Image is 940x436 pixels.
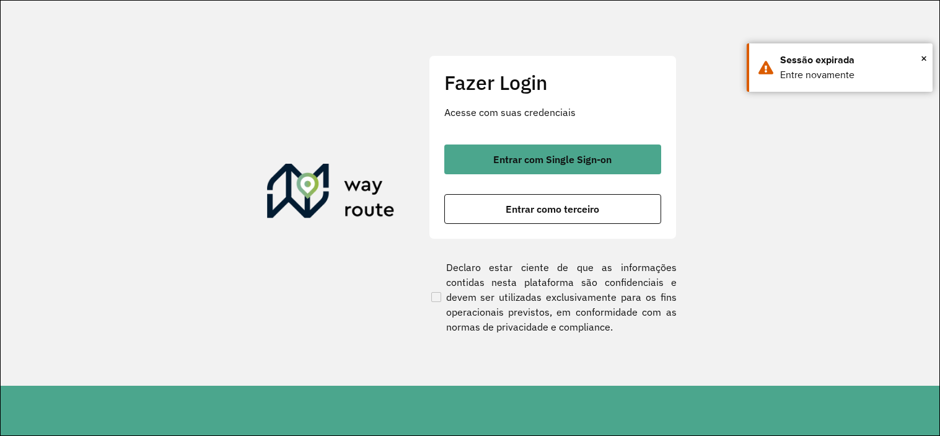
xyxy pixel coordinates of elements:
p: Acesse com suas credenciais [444,105,661,120]
button: button [444,194,661,224]
span: Entrar como terceiro [506,204,599,214]
label: Declaro estar ciente de que as informações contidas nesta plataforma são confidenciais e devem se... [429,260,677,334]
img: Roteirizador AmbevTech [267,164,395,223]
div: Entre novamente [780,68,923,82]
button: Close [921,49,927,68]
span: × [921,49,927,68]
span: Entrar com Single Sign-on [493,154,612,164]
div: Sessão expirada [780,53,923,68]
h2: Fazer Login [444,71,661,94]
button: button [444,145,661,174]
